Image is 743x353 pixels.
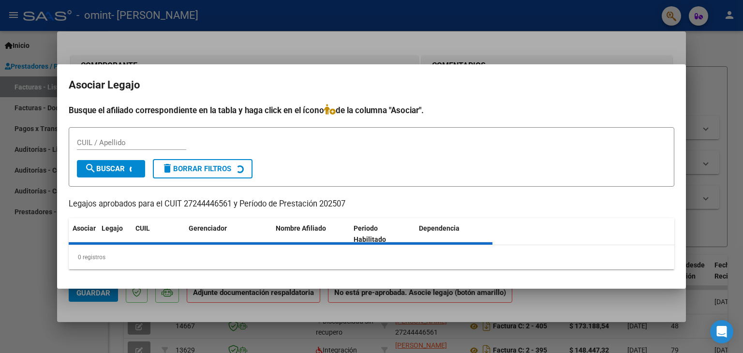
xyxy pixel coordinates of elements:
[69,198,674,210] p: Legajos aprobados para el CUIT 27244446561 y Período de Prestación 202507
[98,218,132,250] datatable-header-cell: Legajo
[710,320,733,343] div: Open Intercom Messenger
[350,218,415,250] datatable-header-cell: Periodo Habilitado
[85,162,96,174] mat-icon: search
[135,224,150,232] span: CUIL
[276,224,326,232] span: Nombre Afiliado
[419,224,460,232] span: Dependencia
[354,224,386,243] span: Periodo Habilitado
[102,224,123,232] span: Legajo
[162,162,173,174] mat-icon: delete
[69,245,674,269] div: 0 registros
[185,218,272,250] datatable-header-cell: Gerenciador
[162,164,231,173] span: Borrar Filtros
[272,218,350,250] datatable-header-cell: Nombre Afiliado
[77,160,145,177] button: Buscar
[73,224,96,232] span: Asociar
[85,164,125,173] span: Buscar
[69,104,674,117] h4: Busque el afiliado correspondiente en la tabla y haga click en el ícono de la columna "Asociar".
[132,218,185,250] datatable-header-cell: CUIL
[415,218,493,250] datatable-header-cell: Dependencia
[189,224,227,232] span: Gerenciador
[153,159,253,178] button: Borrar Filtros
[69,76,674,94] h2: Asociar Legajo
[69,218,98,250] datatable-header-cell: Asociar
